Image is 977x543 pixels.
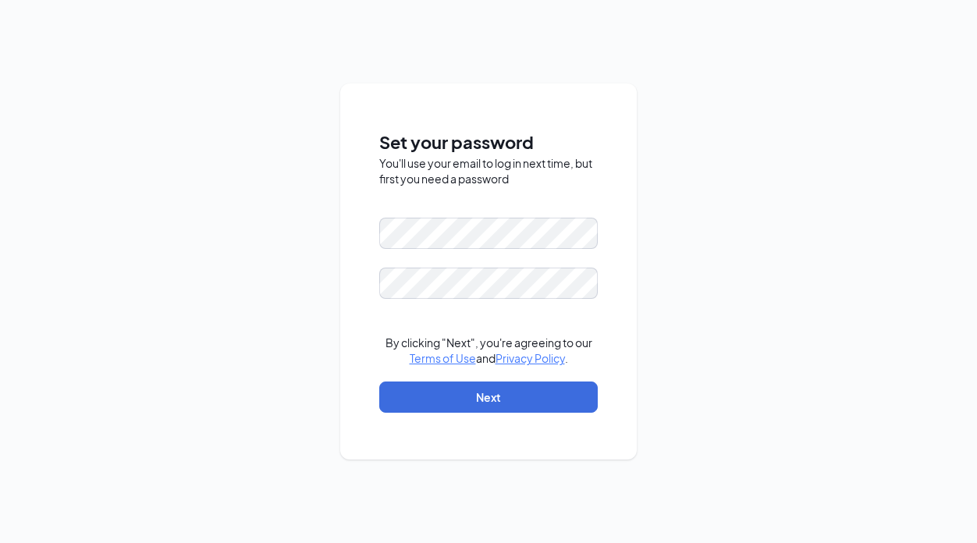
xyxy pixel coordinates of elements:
div: By clicking "Next", you're agreeing to our and . [379,335,598,366]
a: Terms of Use [410,351,476,365]
div: You'll use your email to log in next time, but first you need a password [379,155,598,186]
a: Privacy Policy [496,351,565,365]
span: Set your password [379,129,598,156]
button: Next [379,382,598,413]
